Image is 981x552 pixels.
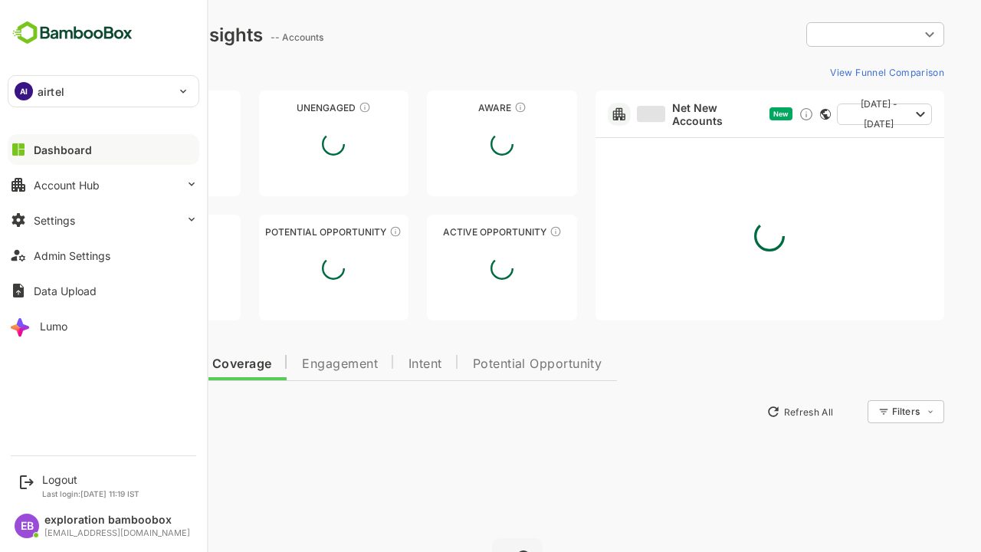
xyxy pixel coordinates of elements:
button: Admin Settings [8,240,199,271]
button: View Funnel Comparison [770,60,891,84]
span: Data Quality and Coverage [52,358,218,370]
div: Active Opportunity [373,226,523,238]
div: These accounts have not been engaged with for a defined time period [136,101,149,113]
div: This card does not support filter and segments [766,109,777,120]
div: [EMAIL_ADDRESS][DOMAIN_NAME] [44,528,190,538]
button: New Insights [37,398,149,426]
div: AIairtel [8,76,198,107]
div: Unengaged [205,102,356,113]
button: Account Hub [8,169,199,200]
button: Data Upload [8,275,199,306]
button: Settings [8,205,199,235]
div: Lumo [40,320,67,333]
div: exploration bamboobox [44,514,190,527]
div: Unreached [37,102,187,113]
div: Settings [34,214,75,227]
ag: -- Accounts [217,31,274,43]
div: Admin Settings [34,249,110,262]
span: Potential Opportunity [419,358,549,370]
p: Last login: [DATE] 11:19 IST [42,489,139,498]
a: Net New Accounts [583,101,710,127]
div: AI [15,82,33,100]
div: These accounts are MQAs and can be passed on to Inside Sales [336,225,348,238]
span: Engagement [248,358,324,370]
span: [DATE] - [DATE] [796,94,855,134]
div: Account Hub [34,179,100,192]
div: These accounts are warm, further nurturing would qualify them to MQAs [130,225,142,238]
p: airtel [38,84,64,100]
div: Data Upload [34,284,97,297]
button: Refresh All [706,399,786,424]
button: [DATE] - [DATE] [783,103,878,125]
button: Lumo [8,310,199,341]
div: ​ [753,21,891,48]
button: Dashboard [8,134,199,165]
div: Aware [373,102,523,113]
div: These accounts have not shown enough engagement and need nurturing [305,101,317,113]
div: Engaged [37,226,187,238]
div: Logout [42,473,139,486]
div: Potential Opportunity [205,226,356,238]
div: Dashboard [34,143,92,156]
div: Discover new ICP-fit accounts showing engagement — via intent surges, anonymous website visits, L... [745,107,760,122]
div: Filters [837,398,891,426]
span: New [720,110,735,118]
div: EB [15,514,39,538]
div: These accounts have just entered the buying cycle and need further nurturing [461,101,473,113]
div: Dashboard Insights [37,24,209,46]
img: BambooboxFullLogoMark.5f36c76dfaba33ec1ec1367b70bb1252.svg [8,18,137,48]
div: Filters [838,406,866,417]
span: Intent [355,358,389,370]
div: These accounts have open opportunities which might be at any of the Sales Stages [496,225,508,238]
